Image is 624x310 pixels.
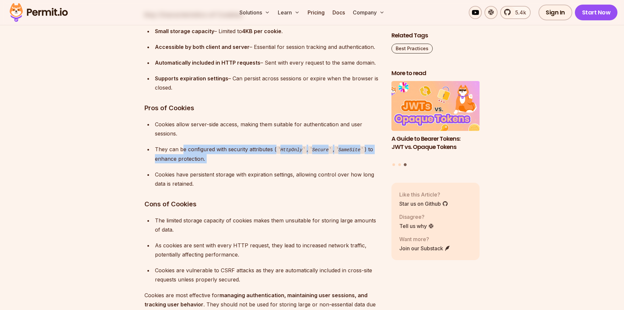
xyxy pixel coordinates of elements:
[391,81,480,131] img: A Guide to Bearer Tokens: JWT vs. Opaque Tokens
[399,235,450,243] p: Want more?
[391,44,433,53] a: Best Practices
[404,163,407,166] button: Go to slide 3
[350,6,387,19] button: Company
[155,42,381,52] div: – Essential for session tracking and authentication.
[144,103,381,113] h3: Pros of Cookies
[308,146,333,154] code: Secure
[155,74,381,92] div: – Can persist across sessions or expire when the browser is closed.
[155,266,381,284] div: Cookies are vulnerable to CSRF attacks as they are automatically included in cross-site requests ...
[155,27,381,36] div: – Limited to .
[242,28,281,34] strong: 4KB per cookie
[391,81,480,159] li: 3 of 3
[399,244,450,252] a: Join our Substack
[155,75,228,82] strong: Supports expiration settings
[155,120,381,138] div: Cookies allow server-side access, making them suitable for authentication and user sessions.
[391,81,480,159] a: A Guide to Bearer Tokens: JWT vs. Opaque TokensA Guide to Bearer Tokens: JWT vs. Opaque Tokens
[330,6,348,19] a: Docs
[399,200,448,208] a: Star us on Github
[539,5,572,20] a: Sign In
[155,59,260,66] strong: Automatically included in HTTP requests
[391,69,480,77] h2: More to read
[399,222,434,230] a: Tell us why
[511,9,526,16] span: 5.4k
[305,6,327,19] a: Pricing
[144,292,368,308] strong: managing authentication, maintaining user sessions, and tracking user behavior
[144,199,381,209] h3: Cons of Cookies
[7,1,71,24] img: Permit logo
[391,81,480,167] div: Posts
[155,170,381,188] div: Cookies have persistent storage with expiration settings, allowing control over how long data is ...
[398,163,401,166] button: Go to slide 2
[237,6,273,19] button: Solutions
[155,28,214,34] strong: Small storage capacity
[155,44,250,50] strong: Accessible by both client and server
[392,163,395,166] button: Go to slide 1
[275,6,302,19] button: Learn
[391,31,480,40] h2: Related Tags
[155,58,381,67] div: – Sent with every request to the same domain.
[334,146,365,154] code: SameSite
[399,191,448,198] p: Like this Article?
[575,5,618,20] a: Start Now
[155,241,381,259] div: As cookies are sent with every HTTP request, they lead to increased network traffic, potentially ...
[391,135,480,151] h3: A Guide to Bearer Tokens: JWT vs. Opaque Tokens
[155,216,381,234] div: The limited storage capacity of cookies makes them unsuitable for storing large amounts of data.
[276,146,307,154] code: HttpOnly
[500,6,531,19] a: 5.4k
[399,213,434,221] p: Disagree?
[155,145,381,163] div: They can be configured with security attributes ( , , ) to enhance protection.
